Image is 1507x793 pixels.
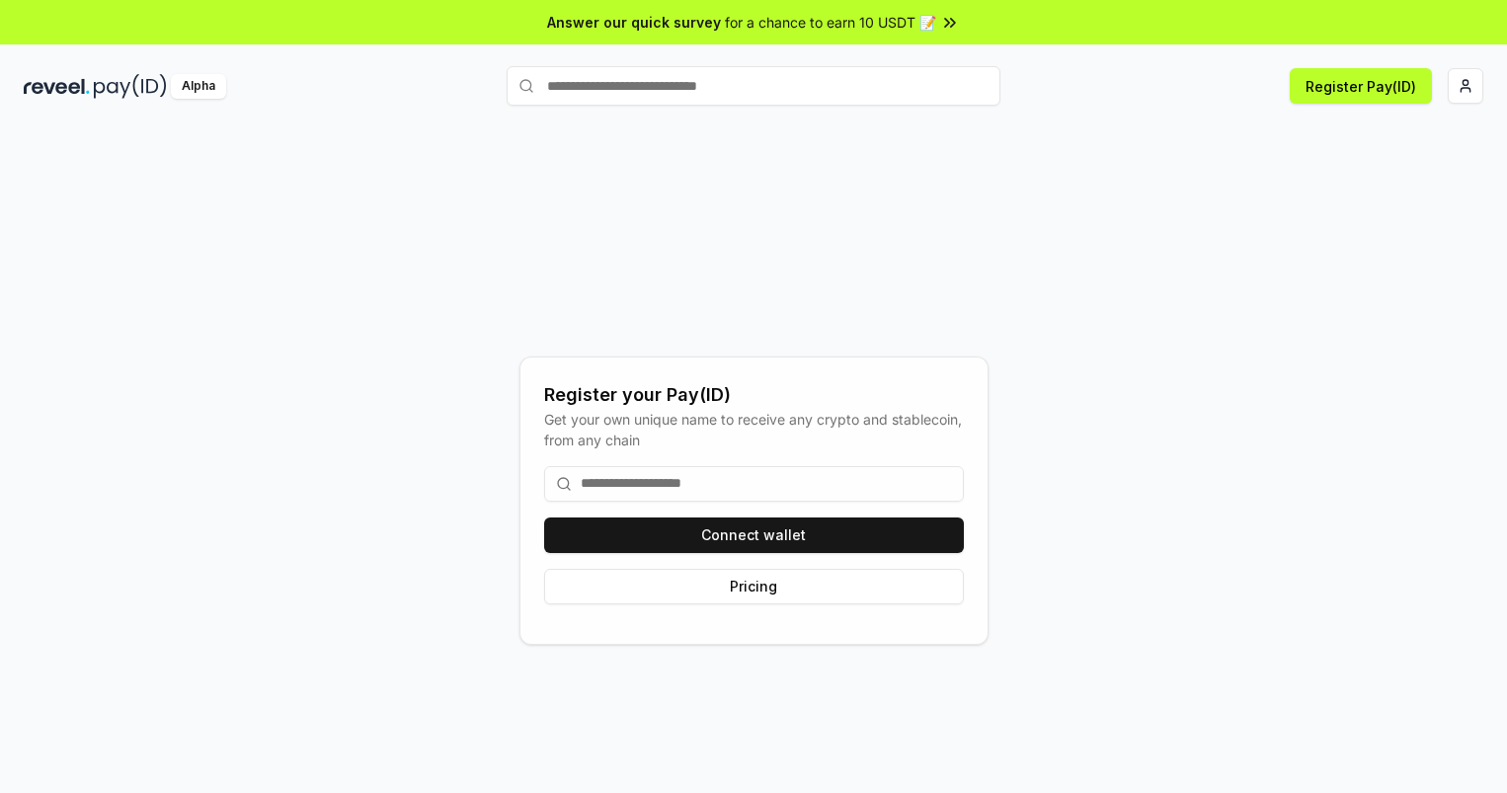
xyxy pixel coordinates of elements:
img: pay_id [94,74,167,99]
img: reveel_dark [24,74,90,99]
div: Alpha [171,74,226,99]
div: Get your own unique name to receive any crypto and stablecoin, from any chain [544,409,964,450]
span: Answer our quick survey [547,12,721,33]
button: Register Pay(ID) [1290,68,1432,104]
button: Connect wallet [544,517,964,553]
span: for a chance to earn 10 USDT 📝 [725,12,936,33]
button: Pricing [544,569,964,604]
div: Register your Pay(ID) [544,381,964,409]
